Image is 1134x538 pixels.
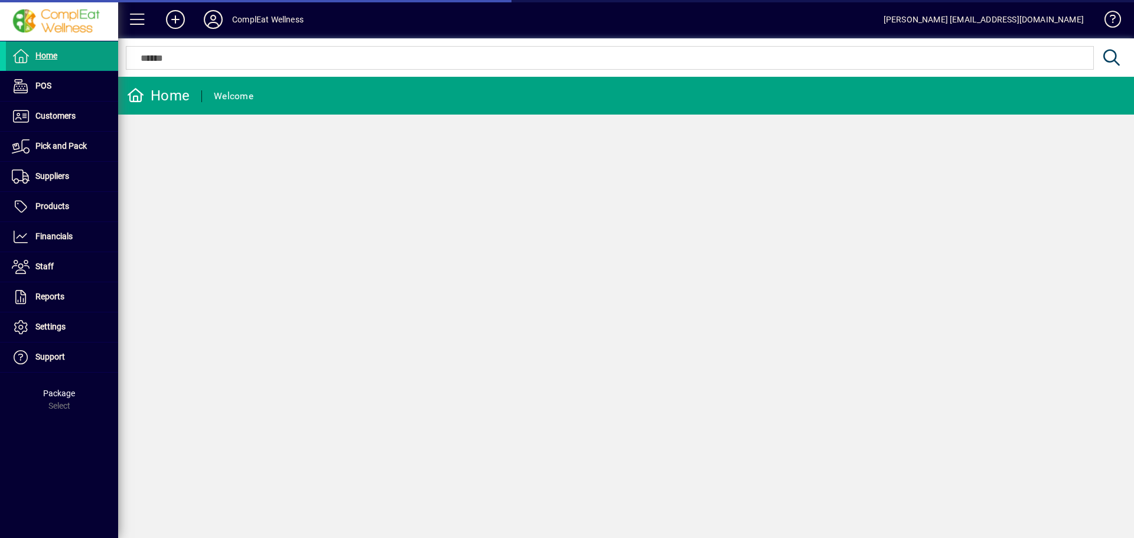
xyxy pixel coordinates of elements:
a: Settings [6,312,118,342]
span: Suppliers [35,171,69,181]
div: ComplEat Wellness [232,10,304,29]
span: Reports [35,292,64,301]
a: Reports [6,282,118,312]
span: Products [35,201,69,211]
a: Products [6,192,118,221]
span: Pick and Pack [35,141,87,151]
a: Pick and Pack [6,132,118,161]
span: Financials [35,231,73,241]
span: Package [43,389,75,398]
button: Profile [194,9,232,30]
div: [PERSON_NAME] [EMAIL_ADDRESS][DOMAIN_NAME] [884,10,1084,29]
a: Support [6,343,118,372]
span: Customers [35,111,76,120]
a: Financials [6,222,118,252]
span: POS [35,81,51,90]
span: Staff [35,262,54,271]
span: Home [35,51,57,60]
a: POS [6,71,118,101]
span: Support [35,352,65,361]
div: Welcome [214,87,253,106]
span: Settings [35,322,66,331]
a: Knowledge Base [1096,2,1119,41]
button: Add [157,9,194,30]
a: Customers [6,102,118,131]
a: Staff [6,252,118,282]
div: Home [127,86,190,105]
a: Suppliers [6,162,118,191]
